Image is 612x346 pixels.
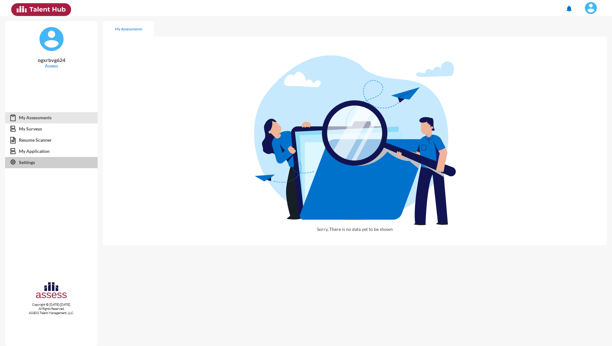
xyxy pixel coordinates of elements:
p: ogxrbvg624 [10,57,93,63]
a: Resume Scanner [5,134,98,146]
p: Sorry, There is no data yet to be shown [254,226,456,237]
mat-icon: notifications [565,5,573,12]
a: My Surveys [5,123,98,135]
a: My Assessments [5,112,98,123]
a: Settings [5,157,98,168]
img: default%20profile%20image.svg [39,26,64,52]
a: My Application [5,145,98,157]
div: My Assessments [115,27,142,31]
img: assesscompany-logo.png [35,281,68,301]
p: Assess [10,63,93,68]
p: Copyright © [DATE]-[DATE]. All Rights Reserved. ASSESS Talent Management, LLC. [5,303,98,315]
